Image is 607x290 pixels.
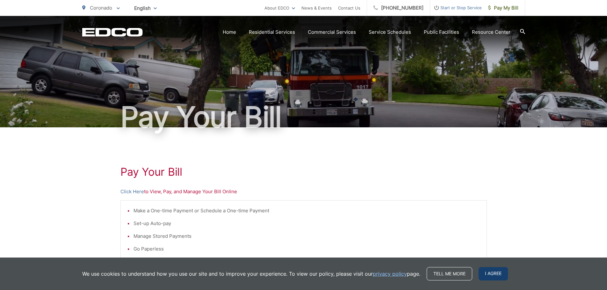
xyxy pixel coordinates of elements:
[472,28,510,36] a: Resource Center
[134,232,480,240] li: Manage Stored Payments
[373,270,407,278] a: privacy policy
[479,267,508,280] span: I agree
[134,245,480,253] li: Go Paperless
[82,270,420,278] p: We use cookies to understand how you use our site and to improve your experience. To view our pol...
[129,3,162,14] span: English
[223,28,236,36] a: Home
[134,207,480,215] li: Make a One-time Payment or Schedule a One-time Payment
[369,28,411,36] a: Service Schedules
[90,5,112,11] span: Coronado
[301,4,332,12] a: News & Events
[338,4,360,12] a: Contact Us
[424,28,459,36] a: Public Facilities
[120,166,487,178] h1: Pay Your Bill
[82,28,143,37] a: EDCD logo. Return to the homepage.
[488,4,518,12] span: Pay My Bill
[120,188,487,195] p: to View, Pay, and Manage Your Bill Online
[427,267,472,280] a: Tell me more
[308,28,356,36] a: Commercial Services
[264,4,295,12] a: About EDCO
[249,28,295,36] a: Residential Services
[82,101,525,133] h1: Pay Your Bill
[120,188,144,195] a: Click Here
[134,220,480,227] li: Set-up Auto-pay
